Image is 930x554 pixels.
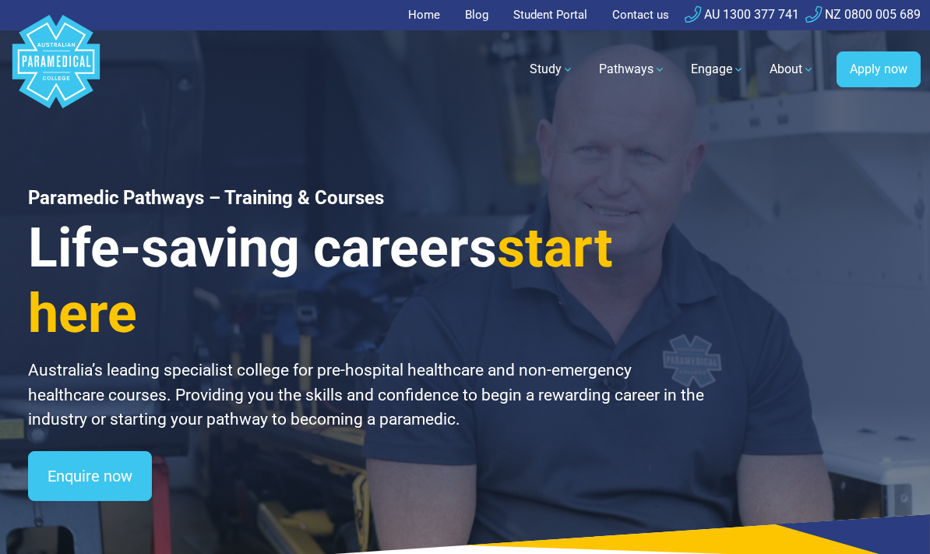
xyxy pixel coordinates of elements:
[590,48,675,91] a: Pathways
[28,187,712,210] h1: Paramedic Pathways – Training & Courses
[685,7,799,22] a: AU 1300 377 741
[760,48,824,91] a: About
[805,7,921,22] a: NZ 0800 005 689
[837,51,921,87] a: Apply now
[28,216,712,346] h3: Life-saving careers
[682,48,754,91] a: Engage
[9,30,103,109] a: Australian Paramedical College
[28,451,152,501] a: Enquire now
[28,216,613,345] span: start here
[520,48,583,91] a: Study
[28,358,712,432] p: Australia’s leading specialist college for pre-hospital healthcare and non-emergency healthcare c...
